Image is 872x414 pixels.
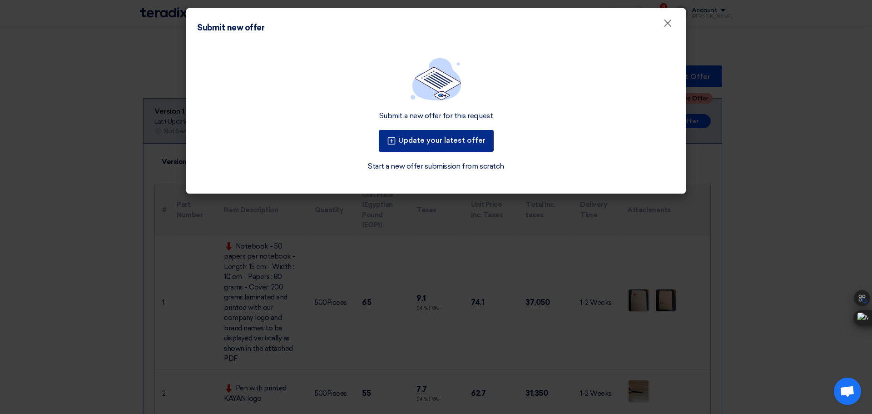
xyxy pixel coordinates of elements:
button: Update your latest offer [379,130,494,152]
div: Submit a new offer for this request [379,111,493,121]
div: Submit new offer [197,22,264,34]
span: × [663,16,672,35]
div: Open chat [834,378,861,405]
a: Start a new offer submission from scratch [368,161,504,172]
button: Close [656,15,679,33]
img: empty_state_list.svg [411,58,461,100]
